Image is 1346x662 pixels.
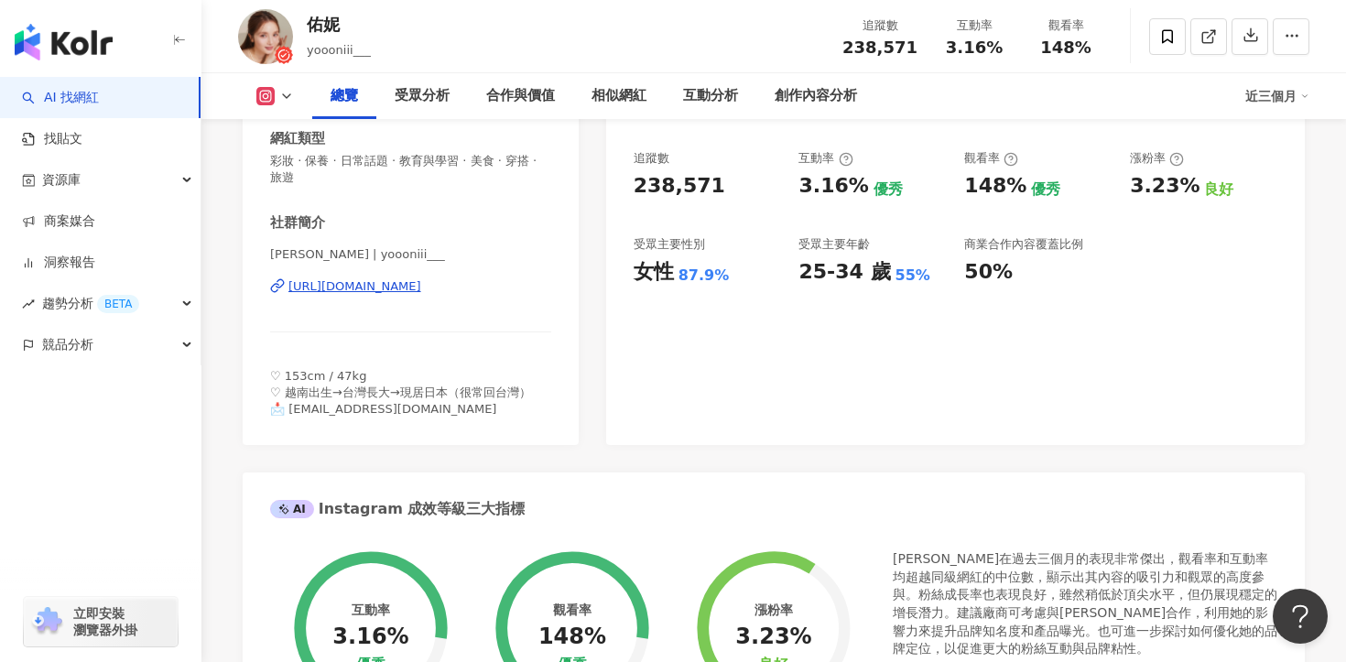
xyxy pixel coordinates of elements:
[634,172,725,201] div: 238,571
[798,236,870,253] div: 受眾主要年齡
[352,602,390,617] div: 互動率
[683,85,738,107] div: 互動分析
[270,278,551,295] a: [URL][DOMAIN_NAME]
[15,24,113,60] img: logo
[29,607,65,636] img: chrome extension
[775,85,857,107] div: 創作內容分析
[270,129,325,148] div: 網紅類型
[1031,16,1101,35] div: 觀看率
[42,283,139,324] span: 趨勢分析
[270,499,525,519] div: Instagram 成效等級三大指標
[1130,172,1199,201] div: 3.23%
[331,85,358,107] div: 總覽
[874,179,903,200] div: 優秀
[939,16,1009,35] div: 互動率
[798,258,890,287] div: 25-34 歲
[1204,179,1233,200] div: 良好
[592,85,646,107] div: 相似網紅
[22,254,95,272] a: 洞察報告
[238,9,293,64] img: KOL Avatar
[42,159,81,201] span: 資源庫
[22,298,35,310] span: rise
[97,295,139,313] div: BETA
[288,278,421,295] div: [URL][DOMAIN_NAME]
[553,602,592,617] div: 觀看率
[270,500,314,518] div: AI
[24,597,178,646] a: chrome extension立即安裝 瀏覽器外掛
[1031,179,1060,200] div: 優秀
[896,266,930,286] div: 55%
[307,43,371,57] span: yoooniii___
[270,369,531,416] span: ♡ 153cm / 47kg ♡ 越南出生→台灣長大→現居日本（很常回台灣） 📩 [EMAIL_ADDRESS][DOMAIN_NAME]
[893,550,1277,658] div: [PERSON_NAME]在過去三個月的表現非常傑出，觀看率和互動率均超越同級網紅的中位數，顯示出其內容的吸引力和觀眾的高度參與。粉絲成長率也表現良好，雖然稍低於頂尖水平，但仍展現穩定的增長潛力...
[964,258,1013,287] div: 50%
[22,130,82,148] a: 找貼文
[22,89,99,107] a: searchAI 找網紅
[634,236,705,253] div: 受眾主要性別
[395,85,450,107] div: 受眾分析
[964,172,1026,201] div: 148%
[73,605,137,638] span: 立即安裝 瀏覽器外掛
[42,324,93,365] span: 競品分析
[946,38,1003,57] span: 3.16%
[270,246,551,263] span: [PERSON_NAME] | yoooniii___
[964,236,1083,253] div: 商業合作內容覆蓋比例
[307,13,371,36] div: 佑妮
[332,624,408,650] div: 3.16%
[270,153,551,186] span: 彩妝 · 保養 · 日常話題 · 教育與學習 · 美食 · 穿搭 · 旅遊
[1273,589,1328,644] iframe: Help Scout Beacon - Open
[798,172,868,201] div: 3.16%
[842,16,917,35] div: 追蹤數
[754,602,793,617] div: 漲粉率
[1245,81,1309,111] div: 近三個月
[634,258,674,287] div: 女性
[270,213,325,233] div: 社群簡介
[1040,38,1091,57] span: 148%
[634,150,669,167] div: 追蹤數
[486,85,555,107] div: 合作與價值
[22,212,95,231] a: 商案媒合
[1130,150,1184,167] div: 漲粉率
[678,266,730,286] div: 87.9%
[538,624,606,650] div: 148%
[964,150,1018,167] div: 觀看率
[735,624,811,650] div: 3.23%
[842,38,917,57] span: 238,571
[798,150,852,167] div: 互動率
